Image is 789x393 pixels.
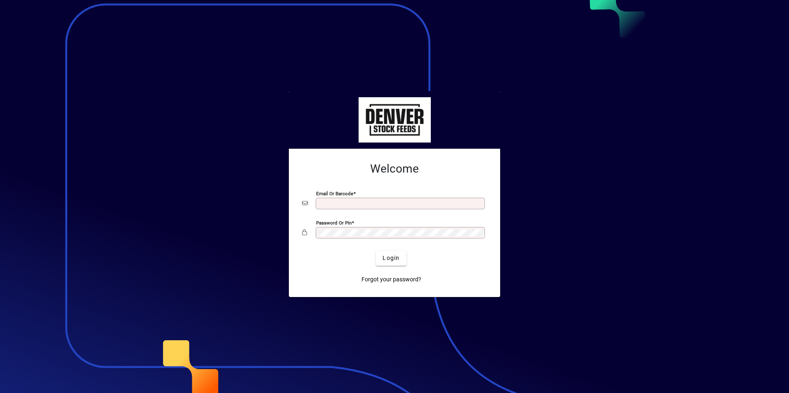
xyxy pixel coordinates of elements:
[302,162,487,176] h2: Welcome
[316,220,352,225] mat-label: Password or Pin
[383,254,399,262] span: Login
[361,275,421,284] span: Forgot your password?
[316,190,353,196] mat-label: Email or Barcode
[358,272,425,287] a: Forgot your password?
[376,251,406,266] button: Login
